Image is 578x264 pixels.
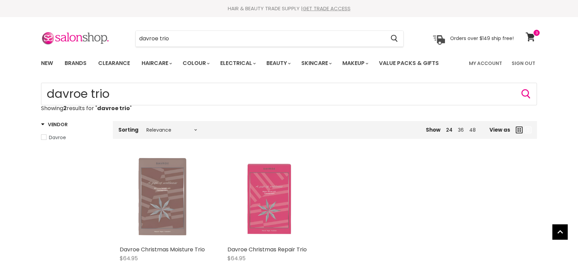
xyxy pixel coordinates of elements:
[120,254,138,262] span: $64.95
[36,53,455,73] ul: Main menu
[544,232,571,257] iframe: Gorgias live chat messenger
[303,5,351,12] a: GET TRADE ACCESS
[41,121,67,128] h3: Vendor
[374,56,444,70] a: Value Packs & Gifts
[135,30,404,47] form: Product
[385,31,403,47] button: Search
[120,155,207,242] a: Davroe Christmas Moisture Trio
[227,246,307,253] a: Davroe Christmas Repair Trio
[120,246,205,253] a: Davroe Christmas Moisture Trio
[261,56,295,70] a: Beauty
[469,127,476,133] a: 48
[93,56,135,70] a: Clearance
[49,134,66,141] span: Davroe
[63,104,67,112] strong: 2
[337,56,372,70] a: Makeup
[41,83,537,105] input: Search
[41,83,537,105] form: Product
[215,56,260,70] a: Electrical
[41,105,537,111] p: Showing results for " "
[178,56,214,70] a: Colour
[60,56,92,70] a: Brands
[227,155,315,242] a: Davroe Christmas Repair Trio
[446,127,452,133] a: 24
[41,134,104,141] a: Davroe
[97,104,130,112] strong: davroe trio
[136,56,176,70] a: Haircare
[450,35,514,41] p: Orders over $149 ship free!
[36,56,58,70] a: New
[32,53,546,73] nav: Main
[32,5,546,12] div: HAIR & BEAUTY TRADE SUPPLY |
[465,56,506,70] a: My Account
[458,127,464,133] a: 36
[426,126,441,133] span: Show
[508,56,539,70] a: Sign Out
[489,127,510,133] span: View as
[136,31,385,47] input: Search
[118,127,139,133] label: Sorting
[521,89,531,100] button: Search
[296,56,336,70] a: Skincare
[227,254,246,262] span: $64.95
